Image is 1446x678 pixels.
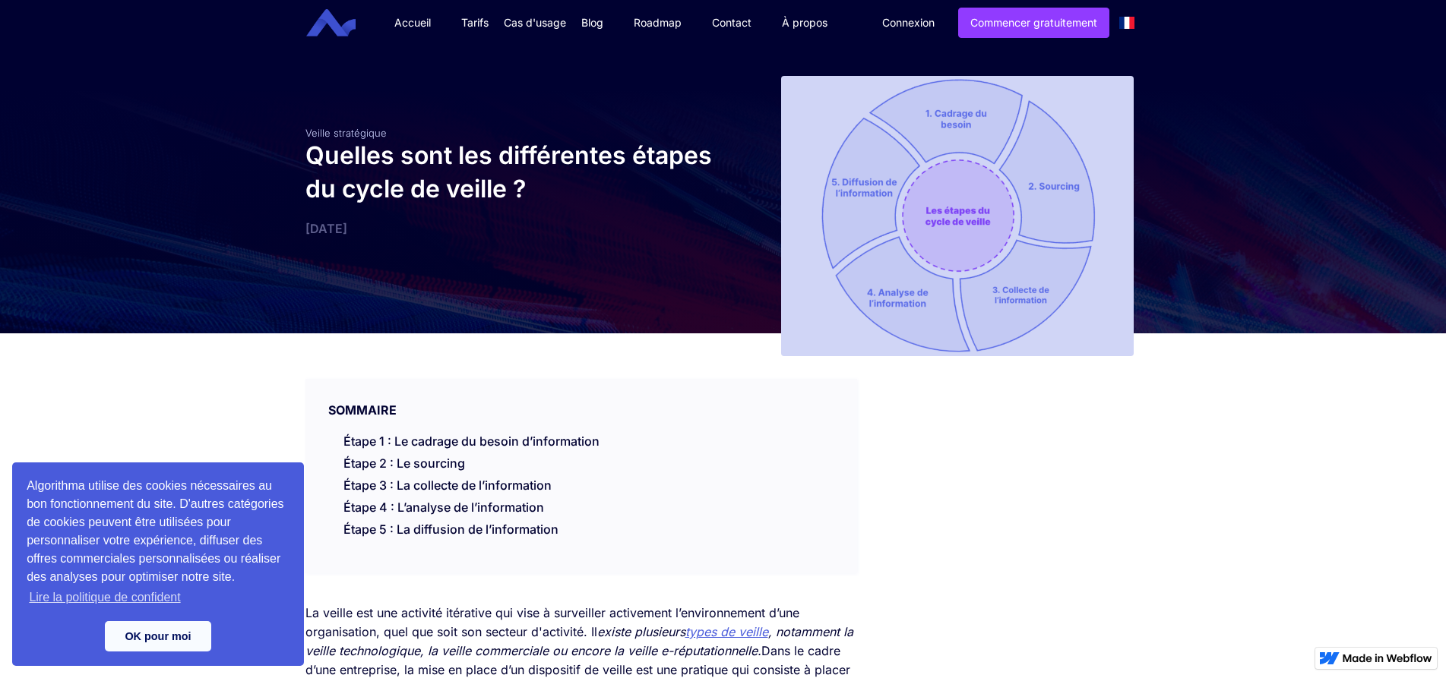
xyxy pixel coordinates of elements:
[343,522,558,537] a: Étape 5 : La diffusion de l’information
[1343,654,1432,663] img: Made in Webflow
[12,462,304,666] div: cookieconsent
[958,8,1109,38] a: Commencer gratuitement
[305,139,716,206] h1: Quelles sont les différentes étapes du cycle de veille ?
[318,9,367,37] a: home
[305,127,716,139] div: Veille stratégique
[343,500,544,515] a: Étape 4 : L’analyse de l’information
[343,456,465,471] a: Étape 2 : Le sourcing
[871,8,946,37] a: Connexion
[305,624,853,658] em: , notamment la veille technologique, la veille commerciale ou encore la veille e-réputationnelle.
[105,621,211,651] a: dismiss cookie message
[343,434,600,449] a: Étape 1 : Le cadrage du besoin d’information
[27,477,290,609] span: Algorithma utilise des cookies nécessaires au bon fonctionnement du site. D'autres catégories de ...
[685,624,768,639] a: types de veille
[305,379,858,418] div: SOMMAIRE
[305,221,716,236] div: [DATE]
[597,624,685,639] em: existe plusieurs
[27,586,183,609] a: learn more about cookies
[343,478,552,493] a: Étape 3 : La collecte de l’information
[504,15,566,30] div: Cas d'usage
